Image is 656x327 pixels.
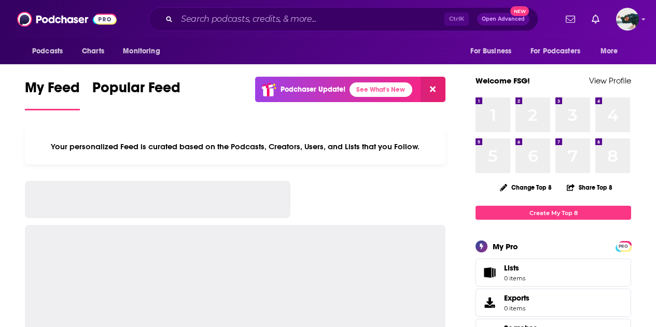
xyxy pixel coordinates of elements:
[75,41,110,61] a: Charts
[177,11,444,27] input: Search podcasts, credits, & more...
[562,10,579,28] a: Show notifications dropdown
[524,41,595,61] button: open menu
[479,295,500,310] span: Exports
[531,44,580,59] span: For Podcasters
[92,79,180,103] span: Popular Feed
[116,41,173,61] button: open menu
[444,12,469,26] span: Ctrl K
[476,76,530,86] a: Welcome FSG!
[504,293,529,303] span: Exports
[494,181,558,194] button: Change Top 8
[148,7,538,31] div: Search podcasts, credits, & more...
[593,41,631,61] button: open menu
[616,8,639,31] span: Logged in as fsg.publicity
[92,79,180,110] a: Popular Feed
[504,263,525,273] span: Lists
[476,289,631,317] a: Exports
[476,206,631,220] a: Create My Top 8
[25,129,445,164] div: Your personalized Feed is curated based on the Podcasts, Creators, Users, and Lists that you Follow.
[477,13,529,25] button: Open AdvancedNew
[17,9,117,29] img: Podchaser - Follow, Share and Rate Podcasts
[589,76,631,86] a: View Profile
[281,85,345,94] p: Podchaser Update!
[82,44,104,59] span: Charts
[479,265,500,280] span: Lists
[25,41,76,61] button: open menu
[566,177,613,197] button: Share Top 8
[617,242,630,250] a: PRO
[617,243,630,250] span: PRO
[601,44,618,59] span: More
[32,44,63,59] span: Podcasts
[493,241,518,251] div: My Pro
[482,17,525,22] span: Open Advanced
[350,82,412,97] a: See What's New
[25,79,80,103] span: My Feed
[588,10,604,28] a: Show notifications dropdown
[476,259,631,287] a: Lists
[504,305,529,312] span: 0 items
[123,44,160,59] span: Monitoring
[616,8,639,31] button: Show profile menu
[463,41,524,61] button: open menu
[470,44,511,59] span: For Business
[510,6,529,16] span: New
[504,263,519,273] span: Lists
[504,275,525,282] span: 0 items
[25,79,80,110] a: My Feed
[616,8,639,31] img: User Profile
